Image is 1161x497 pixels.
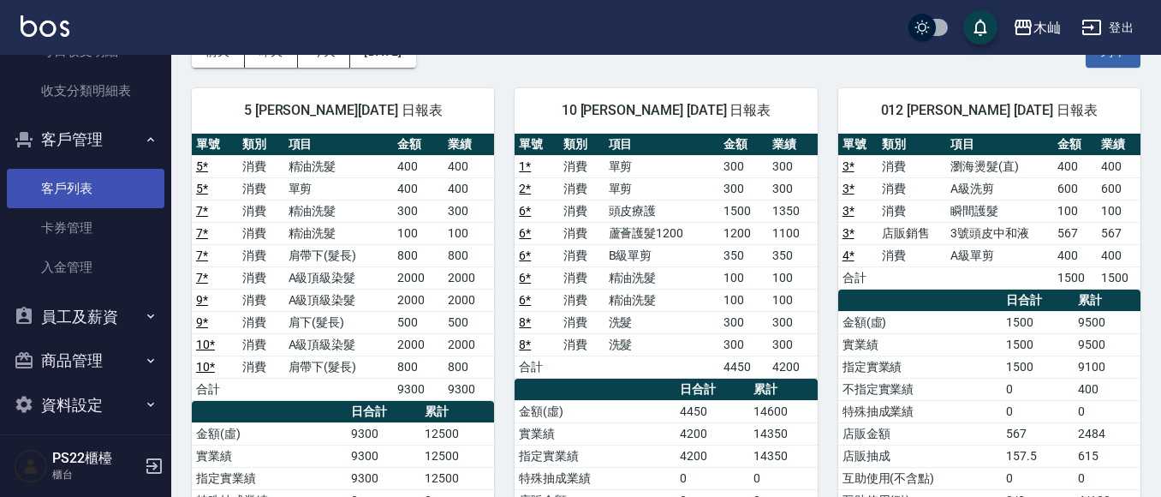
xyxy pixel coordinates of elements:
[284,289,393,311] td: A級頂級染髮
[719,289,768,311] td: 100
[238,155,284,177] td: 消費
[444,289,494,311] td: 2000
[1033,17,1061,39] div: 木屾
[444,200,494,222] td: 300
[420,467,494,489] td: 12500
[238,244,284,266] td: 消費
[21,15,69,37] img: Logo
[1074,400,1140,422] td: 0
[1097,177,1140,200] td: 600
[604,289,719,311] td: 精油洗髮
[393,356,444,378] td: 800
[52,450,140,467] h5: PS22櫃檯
[515,134,817,379] table: a dense table
[1097,266,1140,289] td: 1500
[559,289,604,311] td: 消費
[946,200,1052,222] td: 瞬間護髮
[515,445,676,467] td: 指定實業績
[238,222,284,244] td: 消費
[347,467,420,489] td: 9300
[444,177,494,200] td: 400
[719,266,768,289] td: 100
[1002,422,1074,445] td: 567
[284,244,393,266] td: 肩帶下(髮長)
[212,102,473,119] span: 5 [PERSON_NAME][DATE] 日報表
[420,401,494,423] th: 累計
[192,422,347,445] td: 金額(虛)
[838,422,1002,445] td: 店販金額
[1053,155,1097,177] td: 400
[1074,333,1140,356] td: 9500
[1074,356,1140,378] td: 9100
[1074,422,1140,445] td: 2484
[768,311,818,333] td: 300
[1002,467,1074,489] td: 0
[1075,12,1140,44] button: 登出
[515,467,676,489] td: 特殊抽成業績
[676,467,749,489] td: 0
[192,445,347,467] td: 實業績
[7,383,164,428] button: 資料設定
[749,467,818,489] td: 0
[676,400,749,422] td: 4450
[393,311,444,333] td: 500
[946,177,1052,200] td: A級洗剪
[393,155,444,177] td: 400
[284,134,393,156] th: 項目
[604,155,719,177] td: 單剪
[1002,445,1074,467] td: 157.5
[838,445,1002,467] td: 店販抽成
[1053,266,1097,289] td: 1500
[347,401,420,423] th: 日合計
[7,71,164,111] a: 收支分類明細表
[284,222,393,244] td: 精油洗髮
[604,311,719,333] td: 洗髮
[393,222,444,244] td: 100
[347,422,420,445] td: 9300
[749,445,818,467] td: 14350
[1097,155,1140,177] td: 400
[515,356,559,378] td: 合計
[393,177,444,200] td: 400
[719,177,768,200] td: 300
[838,134,1140,290] table: a dense table
[559,244,604,266] td: 消費
[52,467,140,482] p: 櫃台
[749,379,818,401] th: 累計
[238,311,284,333] td: 消費
[604,244,719,266] td: B級單剪
[719,200,768,222] td: 1500
[604,177,719,200] td: 單剪
[1002,400,1074,422] td: 0
[559,134,604,156] th: 類別
[1074,290,1140,312] th: 累計
[768,200,818,222] td: 1350
[719,311,768,333] td: 300
[1074,445,1140,467] td: 615
[238,177,284,200] td: 消費
[878,155,946,177] td: 消費
[7,117,164,162] button: 客戶管理
[1074,467,1140,489] td: 0
[838,356,1002,378] td: 指定實業績
[559,311,604,333] td: 消費
[768,222,818,244] td: 1100
[347,445,420,467] td: 9300
[444,266,494,289] td: 2000
[559,155,604,177] td: 消費
[393,378,444,400] td: 9300
[238,289,284,311] td: 消費
[284,266,393,289] td: A級頂級染髮
[946,222,1052,244] td: 3號頭皮中和液
[192,378,238,400] td: 合計
[393,333,444,356] td: 2000
[1002,311,1074,333] td: 1500
[7,208,164,248] a: 卡券管理
[393,266,444,289] td: 2000
[749,422,818,445] td: 14350
[420,445,494,467] td: 12500
[946,244,1052,266] td: A級單剪
[1074,378,1140,400] td: 400
[238,200,284,222] td: 消費
[604,134,719,156] th: 項目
